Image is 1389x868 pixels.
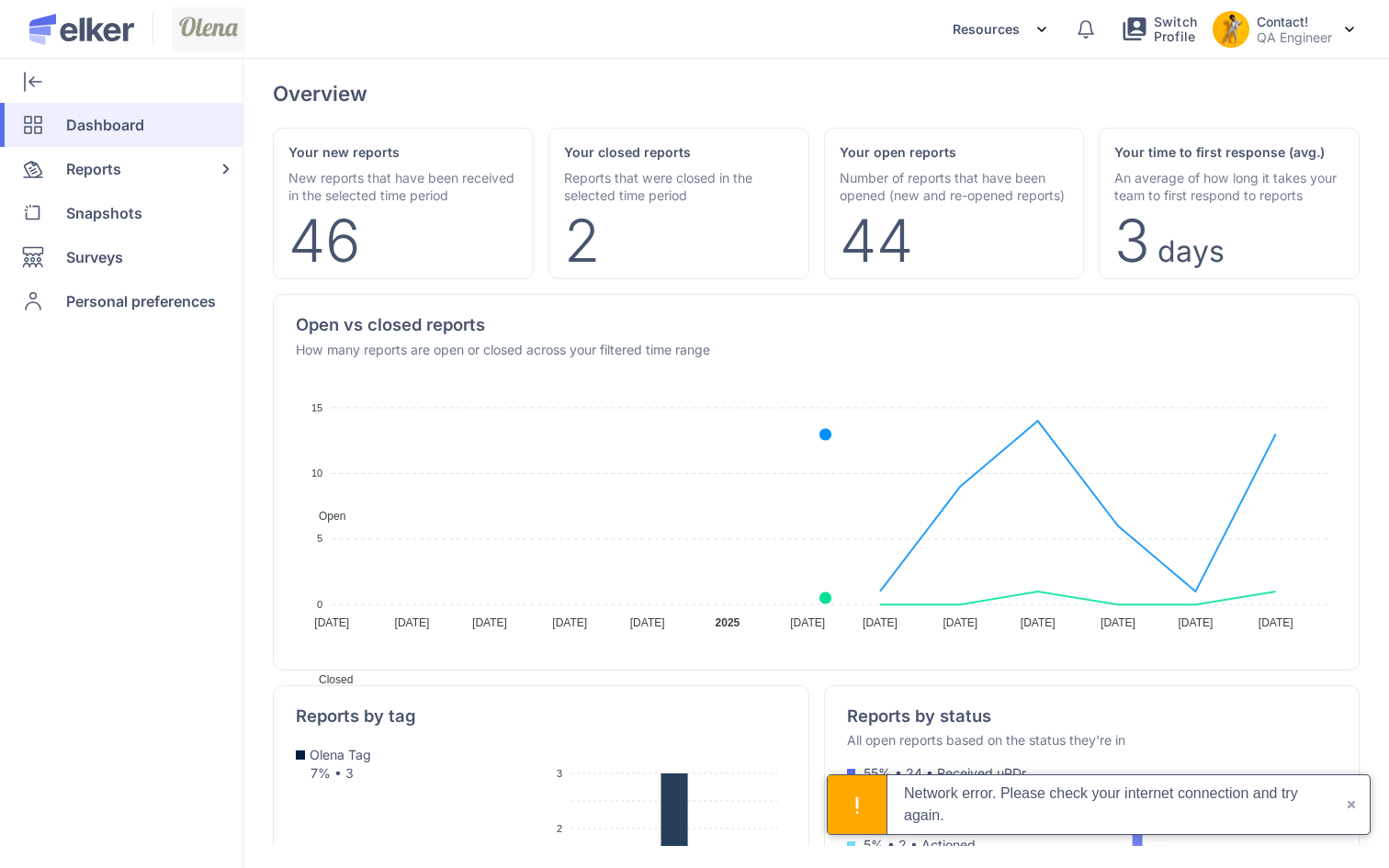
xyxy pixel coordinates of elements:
[311,401,322,412] tspan: 15
[953,11,1049,48] div: Resources
[557,823,562,834] tspan: 2
[296,317,710,333] div: Open vs closed reports
[1114,143,1344,162] div: Your time to first response (avg.)
[66,235,123,279] span: Surveys
[1335,775,1370,834] button: close
[317,533,322,544] tspan: 5
[840,143,1069,162] div: Your open reports
[317,599,322,610] tspan: 0
[288,219,361,264] div: 46
[860,764,1084,783] span: 55% • 24 • Received uPDr
[840,219,913,264] div: 44
[1114,219,1150,264] div: 3
[172,7,245,51] img: Screenshot_2024-07-24_at_11%282%29.53.03.png
[1034,22,1049,37] img: svg%3e
[904,775,1335,834] div: Network error. Please check your internet connection and try again.
[1107,845,1118,856] tspan: 15
[1114,169,1344,204] div: An average of how long it takes your team to first respond to reports
[1257,14,1332,29] h5: Contact!
[557,768,562,779] tspan: 3
[288,169,518,204] div: New reports that have been received in the selected time period
[66,103,144,147] span: Dashboard
[564,143,794,162] div: Your closed reports
[1213,11,1249,48] img: avatar
[310,746,371,764] span: Olena Tag
[847,708,1125,725] div: Reports by status
[288,143,518,162] div: Your new reports
[564,219,600,264] div: 2
[840,169,1069,204] div: Number of reports that have been opened (new and re-opened reports)
[305,510,345,523] span: Open
[66,279,216,323] span: Personal preferences
[311,468,322,479] tspan: 10
[273,81,367,106] div: Overview
[29,14,134,45] img: Elker
[860,836,1084,854] span: 5% • 2 • Actioned
[1345,27,1354,32] img: svg%3e
[296,708,416,725] div: Reports by tag
[847,731,1125,749] div: All open reports based on the status they're in
[314,616,349,629] tspan: [DATE]
[564,169,794,204] div: Reports that were closed in the selected time period
[66,147,121,191] span: Reports
[296,765,354,781] span: 7% • 3
[1154,15,1198,44] span: Switch Profile
[66,191,142,235] span: Snapshots
[305,673,353,686] span: Closed
[1157,241,1225,264] div: Days
[296,341,710,358] div: How many reports are open or closed across your filtered time range
[1257,29,1332,45] p: QA Engineer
